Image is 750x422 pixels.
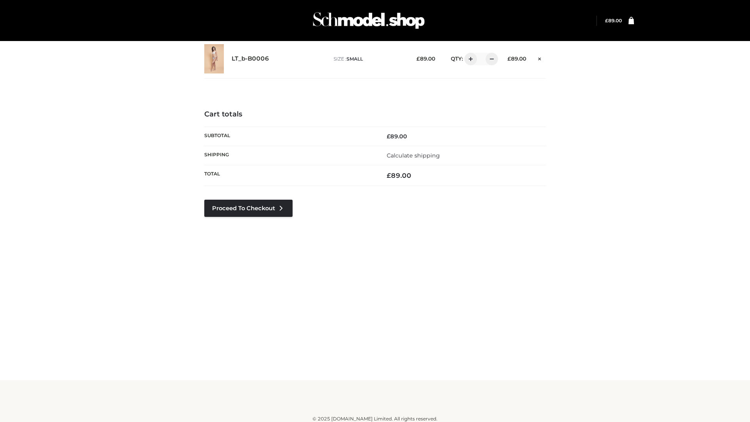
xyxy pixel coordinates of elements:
a: Remove this item [534,53,546,63]
th: Shipping [204,146,375,165]
th: Subtotal [204,127,375,146]
bdi: 89.00 [605,18,622,23]
a: Proceed to Checkout [204,200,293,217]
span: £ [605,18,608,23]
span: £ [387,172,391,179]
bdi: 89.00 [416,55,435,62]
bdi: 89.00 [387,133,407,140]
img: Schmodel Admin 964 [310,5,427,36]
a: £89.00 [605,18,622,23]
bdi: 89.00 [507,55,526,62]
span: £ [507,55,511,62]
a: LT_b-B0006 [232,55,269,63]
div: QTY: [443,53,495,65]
p: size : [334,55,404,63]
th: Total [204,165,375,186]
span: SMALL [346,56,363,62]
a: Calculate shipping [387,152,440,159]
span: £ [387,133,390,140]
img: LT_b-B0006 - SMALL [204,44,224,73]
h4: Cart totals [204,110,546,119]
bdi: 89.00 [387,172,411,179]
span: £ [416,55,420,62]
